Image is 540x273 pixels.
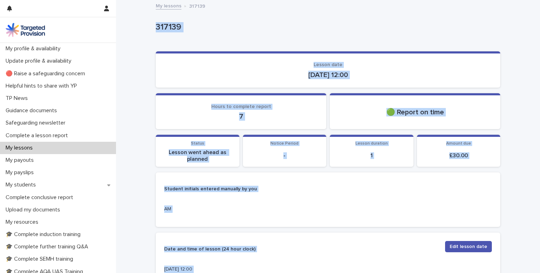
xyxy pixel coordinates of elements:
p: 🟢 Report on time [338,108,492,116]
span: Lesson duration [355,141,388,146]
p: My payslips [3,169,39,176]
p: 🎓 Complete further training Q&A [3,243,94,250]
p: 317139 [189,2,205,9]
p: My payouts [3,157,39,164]
p: Guidance documents [3,107,63,114]
p: My resources [3,219,44,226]
strong: Date and time of lesson (24 hour clock) [164,247,256,252]
p: - [247,152,322,159]
p: Lesson went ahead as planned [160,149,235,163]
p: [DATE] 12:00 [164,71,492,79]
img: M5nRWzHhSzIhMunXDL62 [6,23,45,37]
p: 7 [164,112,318,121]
p: Complete conclusive report [3,194,79,201]
p: 1 [334,152,409,159]
p: [DATE] 12:00 [164,266,268,273]
p: My lessons [3,145,38,151]
p: 🎓 Complete induction training [3,231,86,238]
span: Hours to complete report [211,104,271,109]
button: Edit lesson date [445,241,492,252]
span: Status [191,141,204,146]
p: Upload my documents [3,207,66,213]
span: Notice Period [270,141,298,146]
p: 317139 [156,22,497,32]
p: Helpful hints to share with YP [3,83,83,89]
p: 🔴 Raise a safeguarding concern [3,70,91,77]
p: AM [164,205,268,213]
span: Amount due [446,141,471,146]
p: £ 30.00 [421,152,496,159]
span: Lesson date [314,62,342,67]
p: Complete a lesson report [3,132,73,139]
p: 🎓 Complete SEMH training [3,256,79,262]
p: My students [3,182,41,188]
p: My profile & availability [3,45,66,52]
p: Safeguarding newsletter [3,120,71,126]
span: Edit lesson date [450,243,487,250]
a: My lessons [156,1,181,9]
strong: Student initials entered manually by you [164,186,257,191]
p: TP News [3,95,33,102]
p: Update profile & availability [3,58,77,64]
